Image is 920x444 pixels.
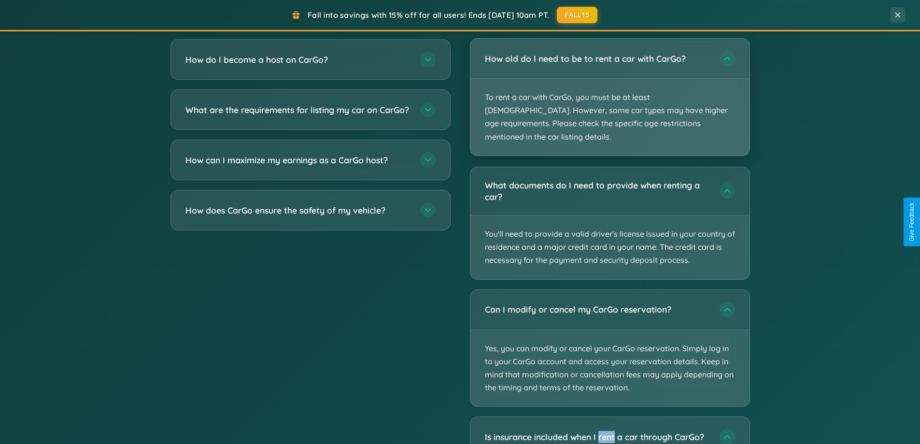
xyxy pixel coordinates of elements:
div: Give Feedback [908,202,915,242]
span: Fall into savings with 15% off for all users! Ends [DATE] 10am PT. [308,10,550,20]
h3: How do I become a host on CarGo? [185,54,410,66]
h3: How does CarGo ensure the safety of my vehicle? [185,204,410,216]
h3: Is insurance included when I rent a car through CarGo? [485,431,710,443]
p: To rent a car with CarGo, you must be at least [DEMOGRAPHIC_DATA]. However, some car types may ha... [470,79,750,156]
h3: What are the requirements for listing my car on CarGo? [185,104,410,116]
p: Yes, you can modify or cancel your CarGo reservation. Simply log in to your CarGo account and acc... [470,330,750,407]
button: FALL15 [557,7,597,23]
h3: Can I modify or cancel my CarGo reservation? [485,303,710,315]
h3: How old do I need to be to rent a car with CarGo? [485,53,710,65]
h3: How can I maximize my earnings as a CarGo host? [185,154,410,166]
p: You'll need to provide a valid driver's license issued in your country of residence and a major c... [470,215,750,279]
h3: What documents do I need to provide when renting a car? [485,179,710,203]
